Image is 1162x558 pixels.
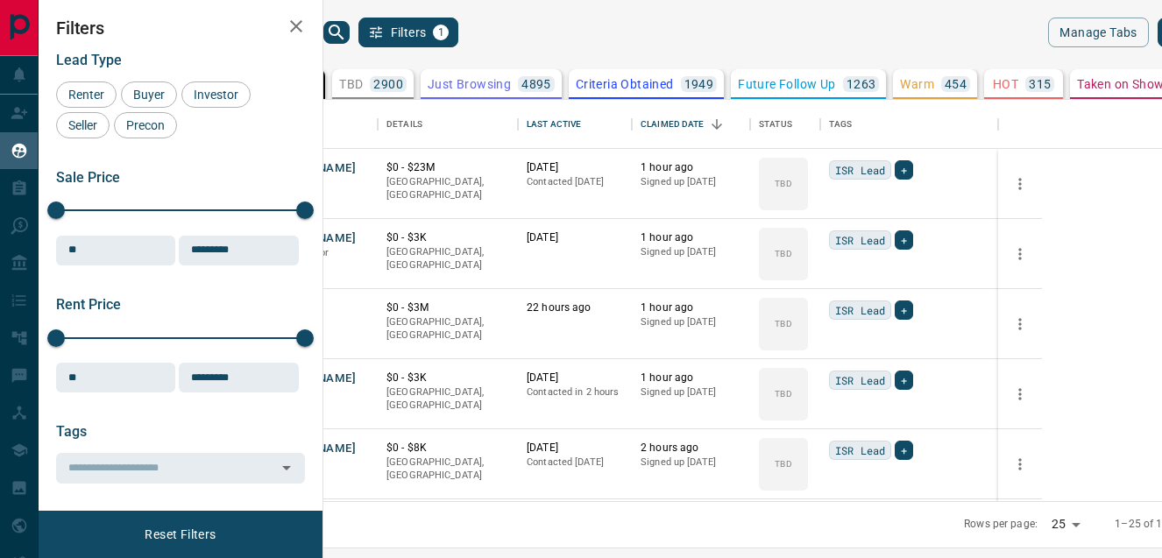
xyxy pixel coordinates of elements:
[527,160,623,175] p: [DATE]
[527,456,623,470] p: Contacted [DATE]
[386,315,509,343] p: [GEOGRAPHIC_DATA], [GEOGRAPHIC_DATA]
[56,18,305,39] h2: Filters
[775,317,791,330] p: TBD
[62,118,103,132] span: Seller
[121,81,177,108] div: Buyer
[1007,311,1033,337] button: more
[900,78,934,90] p: Warm
[705,112,729,137] button: Sort
[895,371,913,390] div: +
[373,78,403,90] p: 2900
[527,371,623,385] p: [DATE]
[895,441,913,460] div: +
[901,441,907,459] span: +
[820,100,998,149] div: Tags
[750,100,820,149] div: Status
[576,78,674,90] p: Criteria Obtained
[775,387,791,400] p: TBD
[641,175,741,189] p: Signed up [DATE]
[56,52,122,68] span: Lead Type
[323,21,350,44] button: search button
[56,112,110,138] div: Seller
[435,26,447,39] span: 1
[641,315,741,329] p: Signed up [DATE]
[133,519,227,549] button: Reset Filters
[895,160,913,180] div: +
[518,100,632,149] div: Last Active
[386,371,509,385] p: $0 - $3K
[386,175,509,202] p: [GEOGRAPHIC_DATA], [GEOGRAPHIC_DATA]
[527,230,623,245] p: [DATE]
[901,301,907,319] span: +
[56,423,87,440] span: Tags
[684,78,714,90] p: 1949
[386,230,509,245] p: $0 - $3K
[188,88,244,102] span: Investor
[339,78,363,90] p: TBD
[62,88,110,102] span: Renter
[964,517,1038,532] p: Rows per page:
[641,245,741,259] p: Signed up [DATE]
[775,247,791,260] p: TBD
[895,230,913,250] div: +
[378,100,518,149] div: Details
[386,385,509,413] p: [GEOGRAPHIC_DATA], [GEOGRAPHIC_DATA]
[901,371,907,389] span: +
[901,231,907,249] span: +
[632,100,750,149] div: Claimed Date
[386,441,509,456] p: $0 - $8K
[641,100,705,149] div: Claimed Date
[181,81,251,108] div: Investor
[901,161,907,179] span: +
[835,301,885,319] span: ISR Lead
[1048,18,1148,47] button: Manage Tabs
[641,371,741,385] p: 1 hour ago
[127,88,171,102] span: Buyer
[835,161,885,179] span: ISR Lead
[641,385,741,399] p: Signed up [DATE]
[386,456,509,483] p: [GEOGRAPHIC_DATA], [GEOGRAPHIC_DATA]
[738,78,835,90] p: Future Follow Up
[1007,171,1033,197] button: more
[1045,512,1087,537] div: 25
[829,100,853,149] div: Tags
[641,441,741,456] p: 2 hours ago
[847,78,876,90] p: 1263
[527,441,623,456] p: [DATE]
[1029,78,1051,90] p: 315
[120,118,171,132] span: Precon
[895,300,913,320] div: +
[527,300,623,315] p: 22 hours ago
[835,231,885,249] span: ISR Lead
[945,78,967,90] p: 454
[1007,381,1033,407] button: more
[274,456,299,480] button: Open
[759,100,792,149] div: Status
[641,300,741,315] p: 1 hour ago
[993,78,1018,90] p: HOT
[386,160,509,175] p: $0 - $23M
[641,456,741,470] p: Signed up [DATE]
[56,81,117,108] div: Renter
[428,78,511,90] p: Just Browsing
[255,100,378,149] div: Name
[527,175,623,189] p: Contacted [DATE]
[521,78,551,90] p: 4895
[386,245,509,272] p: [GEOGRAPHIC_DATA], [GEOGRAPHIC_DATA]
[775,177,791,190] p: TBD
[56,296,121,313] span: Rent Price
[1007,241,1033,267] button: more
[358,18,459,47] button: Filters1
[114,112,177,138] div: Precon
[641,160,741,175] p: 1 hour ago
[56,169,120,186] span: Sale Price
[1007,451,1033,477] button: more
[641,230,741,245] p: 1 hour ago
[527,100,581,149] div: Last Active
[775,457,791,470] p: TBD
[386,300,509,315] p: $0 - $3M
[386,100,422,149] div: Details
[527,385,623,399] p: Contacted in 2 hours
[835,371,885,389] span: ISR Lead
[835,441,885,459] span: ISR Lead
